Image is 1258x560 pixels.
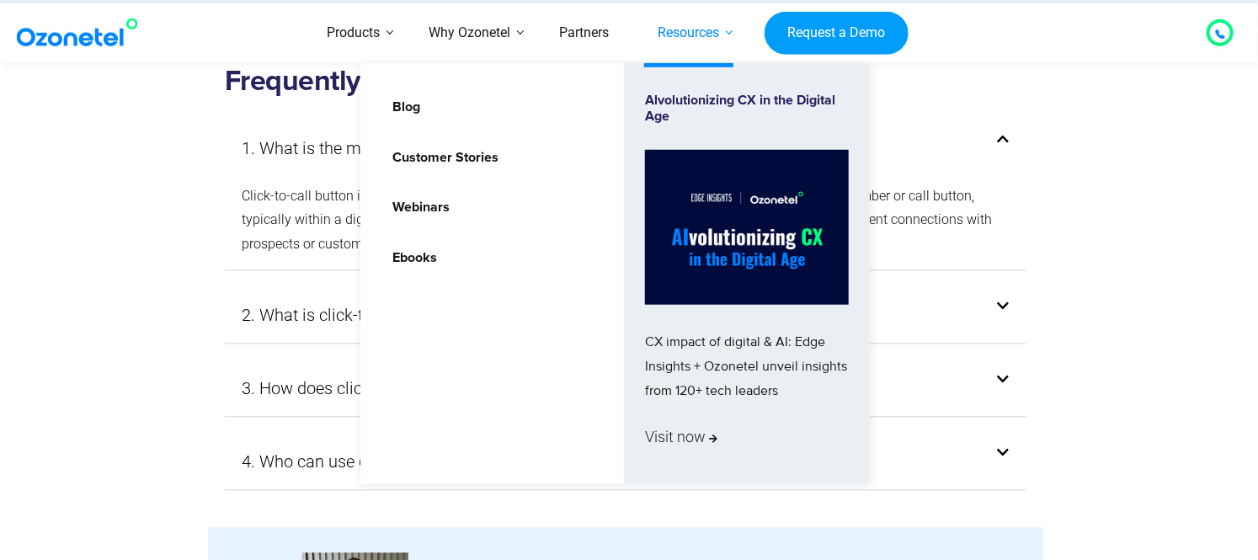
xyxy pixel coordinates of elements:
[225,125,1026,172] div: 1. What is the meaning of click-to-call?
[242,188,992,253] span: Click-to-call button is a feature that allows users to initiate a phone call by simply clicking o...
[225,434,1026,489] div: 4. Who can use click to call?
[225,172,1026,269] div: 1. What is the meaning of click-to-call?
[225,287,1026,343] div: 2. What is click-to-call vs click-to-dial?
[404,3,535,63] a: Why Ozonetel
[381,243,440,273] a: Ebooks
[535,3,633,63] a: Partners
[302,3,404,63] a: Products
[225,66,1026,99] h2: Frequently Asked Questions
[765,11,909,55] a: Request a Demo
[225,360,1026,416] div: 3. How does click-to-call work?
[242,446,449,477] a: 4. Who can use click to call?
[242,300,521,330] a: 2. What is click-to-call vs click-to-dial?
[645,424,717,451] span: Visit now
[645,93,849,455] a: Alvolutionizing CX in the Digital AgeCX impact of digital & AI: Edge Insights + Ozonetel unveil i...
[381,142,501,172] a: Customer Stories
[381,193,452,222] a: Webinars
[633,3,744,63] a: Resources
[645,150,849,305] img: Alvolutionizing.jpg
[242,133,526,163] a: 1. What is the meaning of click-to-call?
[381,93,423,122] a: Blog
[242,373,469,403] a: 3. How does click-to-call work?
